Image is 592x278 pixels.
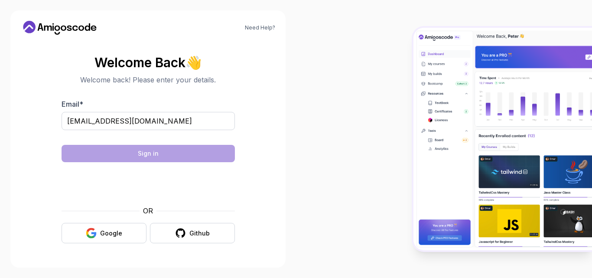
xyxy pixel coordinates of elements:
[245,24,275,31] a: Need Help?
[62,100,83,108] label: Email *
[184,53,205,72] span: 👋
[62,75,235,85] p: Welcome back! Please enter your details.
[143,206,153,216] p: OR
[189,229,210,238] div: Github
[62,145,235,162] button: Sign in
[83,167,214,200] iframe: Widget containing checkbox for hCaptcha security challenge
[62,223,146,243] button: Google
[100,229,122,238] div: Google
[62,112,235,130] input: Enter your email
[21,21,99,35] a: Home link
[150,223,235,243] button: Github
[62,56,235,69] h2: Welcome Back
[138,149,159,158] div: Sign in
[413,28,592,250] img: Amigoscode Dashboard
